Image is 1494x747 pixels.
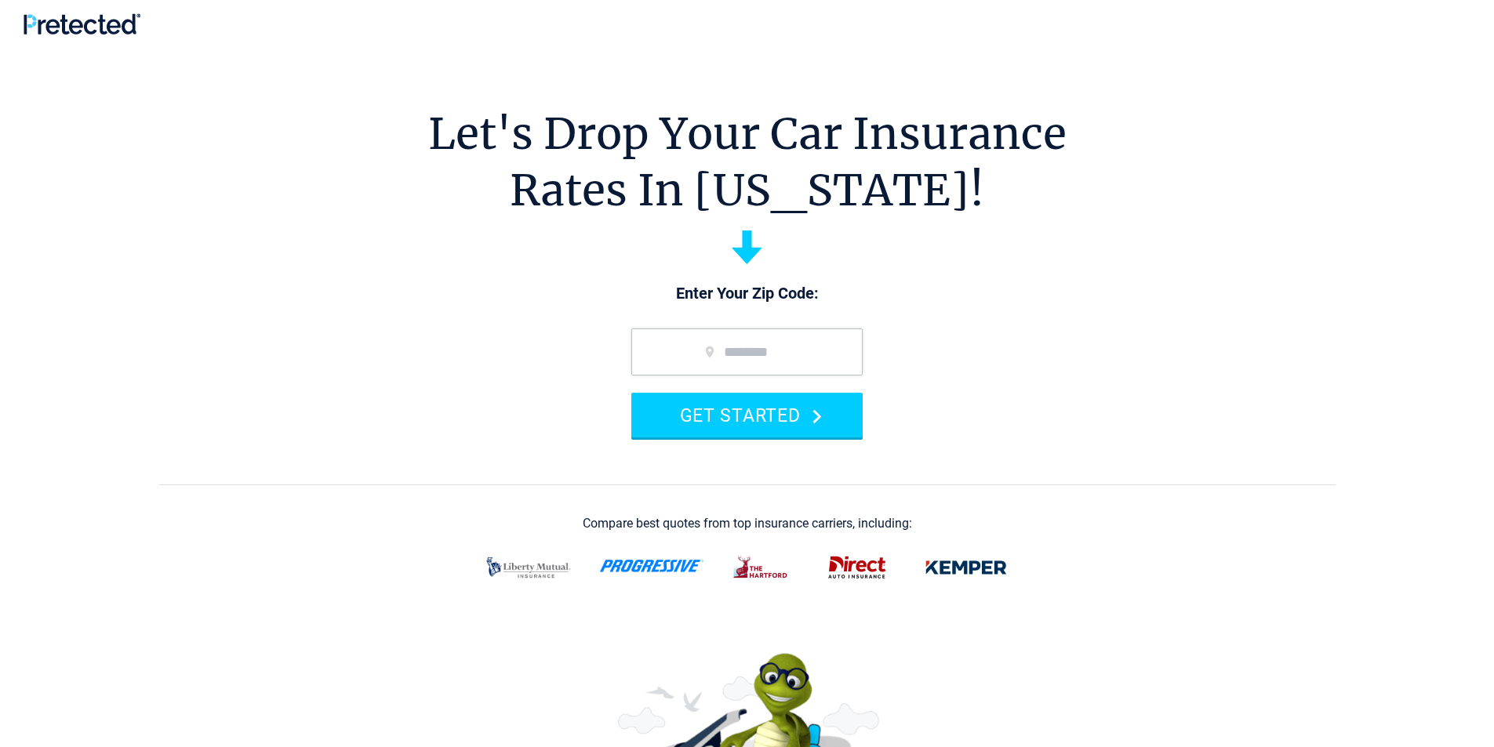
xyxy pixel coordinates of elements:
[599,560,704,572] img: progressive
[583,517,912,531] div: Compare best quotes from top insurance carriers, including:
[631,328,863,375] input: zip code
[914,547,1018,588] img: kemper
[24,13,140,34] img: Pretected Logo
[477,547,580,588] img: liberty
[616,283,878,305] p: Enter Your Zip Code:
[631,393,863,437] button: GET STARTED
[428,106,1067,219] h1: Let's Drop Your Car Insurance Rates In [US_STATE]!
[819,547,896,588] img: direct
[723,547,800,588] img: thehartford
